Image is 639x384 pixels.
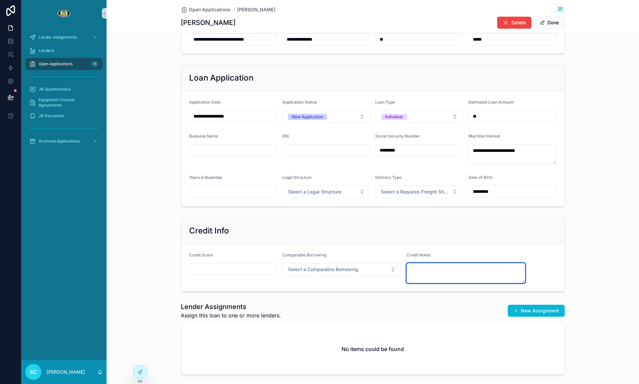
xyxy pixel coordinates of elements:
[376,100,395,105] span: Loan Type
[376,186,464,198] button: Select Button
[282,134,289,139] span: EIN
[189,225,229,236] h2: Credit Info
[39,97,96,108] span: Equipment Finance Agreements
[181,302,281,311] h1: Lender Assignments
[39,61,73,67] span: Open Applications
[282,263,401,276] button: Select Button
[237,6,276,13] a: [PERSON_NAME]
[39,139,80,144] span: Archived Applications
[25,97,103,109] a: Equipment Finance Agreements
[39,48,54,53] span: Lenders
[376,175,402,180] span: Delivery Type
[497,17,531,29] button: Delete
[376,134,421,139] span: Social Security Number
[39,113,64,119] span: JB Document
[469,100,513,105] span: Estimated Loan Amount
[21,27,107,156] div: scrollable content
[385,114,403,120] div: Individual
[288,266,358,273] span: Select a Comparable Borrowing
[39,35,77,40] span: Lender Assignments
[57,8,71,19] img: App logo
[282,110,370,123] button: Select Button
[181,311,281,319] span: Assign this loan to one or more lenders.
[189,252,213,257] span: Credit Score
[39,87,71,92] span: JB Questionnaire
[282,252,326,257] span: Comparable Borrowing
[381,189,450,195] span: Select a Requires Freight Shipping?
[292,114,323,120] div: New Application
[189,6,231,13] span: Open Applications
[91,60,99,68] div: 16
[30,368,37,376] span: SC
[469,134,500,139] span: Machine Interest
[25,45,103,57] a: Lenders
[189,100,221,105] span: Application Date
[25,31,103,43] a: Lender Assignments
[25,83,103,95] a: JB Questionnaire
[25,135,103,147] a: Archived Applications
[282,186,370,198] button: Select Button
[25,110,103,122] a: JB Document
[534,17,565,29] button: Done
[469,175,492,180] span: Date of Birth
[342,345,404,353] h2: No items could be found
[181,6,231,13] a: Open Applications
[508,305,565,317] button: New Assignment
[189,73,254,83] h2: Loan Application
[282,175,312,180] span: Legal Structure
[512,19,526,26] span: Delete
[25,58,103,70] a: Open Applications16
[181,18,236,27] h1: [PERSON_NAME]
[376,110,464,123] button: Select Button
[282,100,317,105] span: Application Status
[47,369,85,375] p: [PERSON_NAME]
[407,252,430,257] span: Credit Notes
[189,134,218,139] span: Business Name
[189,175,222,180] span: Years in Business
[288,189,341,195] span: Select a Legal Structure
